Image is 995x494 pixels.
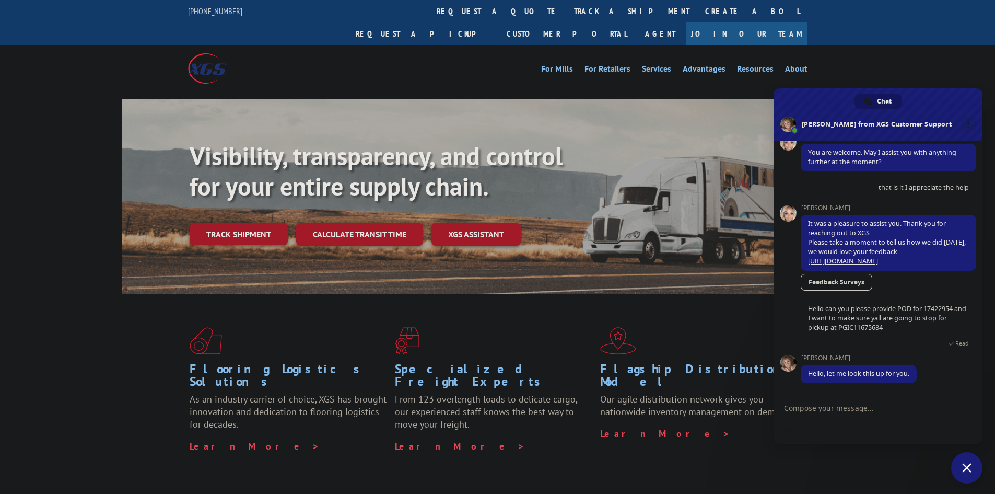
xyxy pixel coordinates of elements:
img: xgs-icon-flagship-distribution-model-red [600,327,636,354]
img: xgs-icon-total-supply-chain-intelligence-red [190,327,222,354]
a: Track shipment [190,223,288,245]
a: XGS ASSISTANT [431,223,521,246]
h1: Flooring Logistics Solutions [190,363,387,393]
a: Resources [737,65,774,76]
p: From 123 overlength loads to delicate cargo, our experienced staff knows the best way to move you... [395,393,592,440]
span: [PERSON_NAME] [801,204,976,212]
span: It was a pleasure to assist you. Thank you for reaching out to XGS. Please take a moment to tell ... [808,219,966,266]
h1: Flagship Distribution Model [600,363,798,393]
span: that is it I appreciate the help [879,183,969,192]
a: About [785,65,807,76]
span: Send a file [798,428,806,436]
img: xgs-icon-focused-on-flooring-red [395,327,419,354]
a: For Retailers [584,65,630,76]
a: Join Our Team [686,22,807,45]
a: Customer Portal [499,22,635,45]
span: Insert an emoji [784,428,792,436]
a: Agent [635,22,686,45]
a: Calculate transit time [296,223,423,246]
h1: Specialized Freight Experts [395,363,592,393]
span: Chat [877,94,892,109]
a: Learn More > [600,428,730,440]
span: Hello, let me look this up for you. [808,369,909,378]
span: [PERSON_NAME] [801,354,917,362]
span: You are welcome. May I assist you with anything further at the moment? [808,148,956,166]
span: As an industry carrier of choice, XGS has brought innovation and dedication to flooring logistics... [190,393,387,430]
a: [PHONE_NUMBER] [188,6,242,16]
a: For Mills [541,65,573,76]
a: Chat [854,94,902,109]
a: Learn More > [190,440,320,452]
b: Visibility, transparency, and control for your entire supply chain. [190,140,563,202]
a: [URL][DOMAIN_NAME] [808,257,878,266]
a: Advantages [683,65,725,76]
a: Feedback Surveys [801,274,872,291]
a: Services [642,65,671,76]
a: Request a pickup [348,22,499,45]
span: Read [955,340,969,347]
span: Audio message [811,428,820,436]
span: Our agile distribution network gives you nationwide inventory management on demand. [600,393,792,418]
span: Hello can you please provide POD for 17422954 and I want to make sure yall are going to stop for ... [808,304,966,332]
a: Close chat [951,452,982,484]
a: Learn More > [395,440,525,452]
textarea: Compose your message... [784,395,951,421]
